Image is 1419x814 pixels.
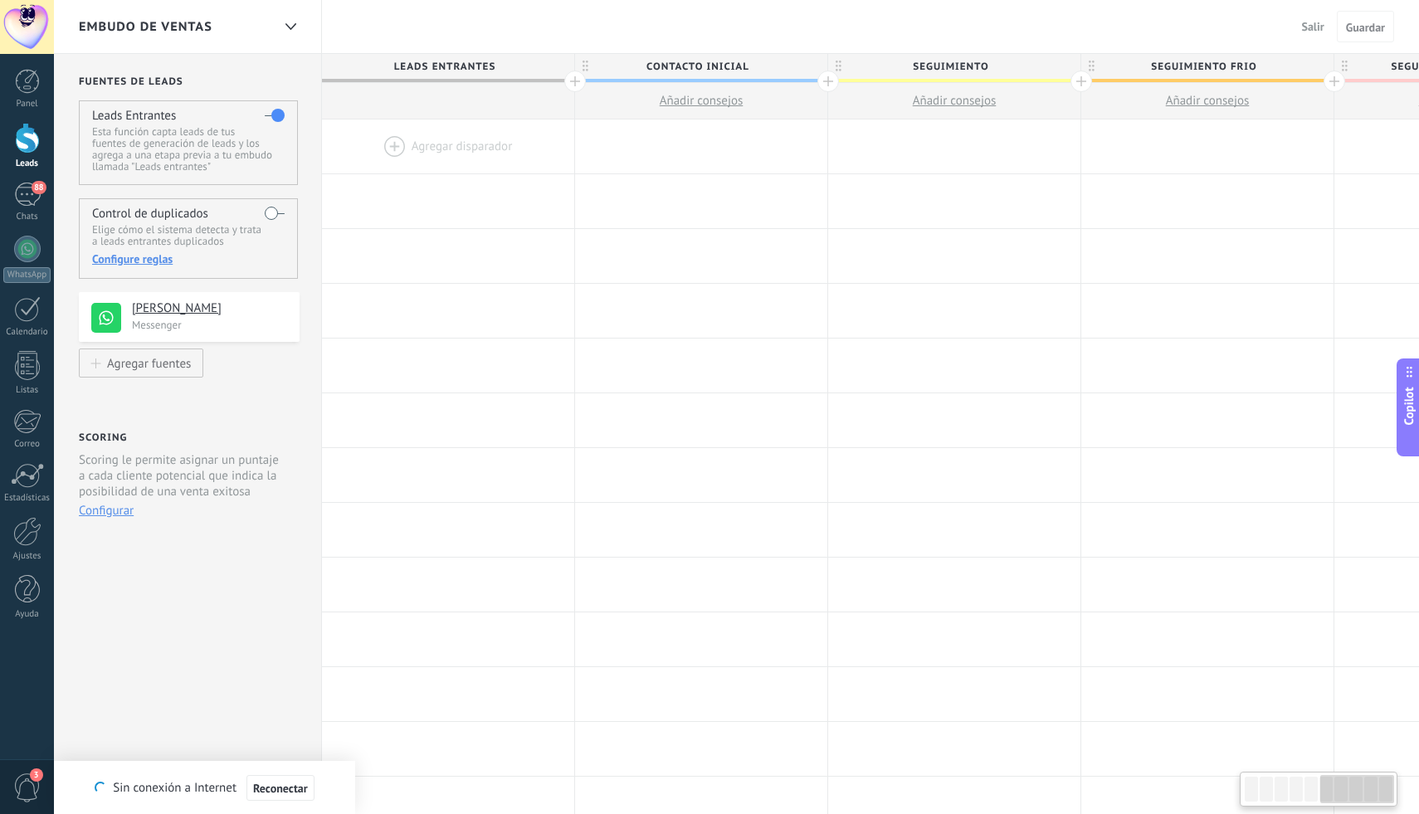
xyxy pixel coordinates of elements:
[3,99,51,110] div: Panel
[79,19,212,35] span: Embudo de ventas
[575,54,827,79] div: Contacto inicial
[92,251,284,266] div: Configure reglas
[1295,14,1331,39] button: Salir
[3,439,51,450] div: Correo
[3,212,51,222] div: Chats
[1166,93,1250,109] span: Añadir consejos
[322,54,574,79] div: Leads Entrantes
[1081,54,1334,79] div: seguimiento frio
[828,54,1072,80] span: seguimiento
[1401,387,1417,425] span: Copilot
[79,349,203,378] button: Agregar fuentes
[575,54,819,80] span: Contacto inicial
[3,609,51,620] div: Ayuda
[1337,11,1394,42] button: Guardar
[3,493,51,504] div: Estadísticas
[79,76,300,88] h2: Fuentes de leads
[322,54,566,80] span: Leads Entrantes
[660,93,744,109] span: Añadir consejos
[92,206,208,222] h4: Control de duplicados
[1081,54,1325,80] span: seguimiento frio
[30,768,43,782] span: 3
[3,385,51,396] div: Listas
[828,83,1080,119] button: Añadir consejos
[132,318,290,332] p: Messenger
[79,431,127,444] h2: Scoring
[3,327,51,338] div: Calendario
[132,300,287,317] h4: [PERSON_NAME]
[1302,19,1324,34] span: Salir
[92,224,284,247] p: Elige cómo el sistema detecta y trata a leads entrantes duplicados
[92,126,284,173] p: Esta función capta leads de tus fuentes de generación de leads y los agrega a una etapa previa a ...
[32,181,46,194] span: 88
[253,782,308,794] span: Reconectar
[79,452,285,500] p: Scoring le permite asignar un puntaje a cada cliente potencial que indica la posibilidad de una v...
[913,93,997,109] span: Añadir consejos
[92,108,176,124] h4: Leads Entrantes
[1346,22,1385,33] span: Guardar
[276,11,305,43] div: Embudo de ventas
[107,356,191,370] div: Agregar fuentes
[3,551,51,562] div: Ajustes
[828,54,1080,79] div: seguimiento
[246,775,315,802] button: Reconectar
[575,83,827,119] button: Añadir consejos
[1081,83,1334,119] button: Añadir consejos
[95,774,314,802] div: Sin conexión a Internet
[79,503,134,519] button: Configurar
[3,267,51,283] div: WhatsApp
[3,158,51,169] div: Leads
